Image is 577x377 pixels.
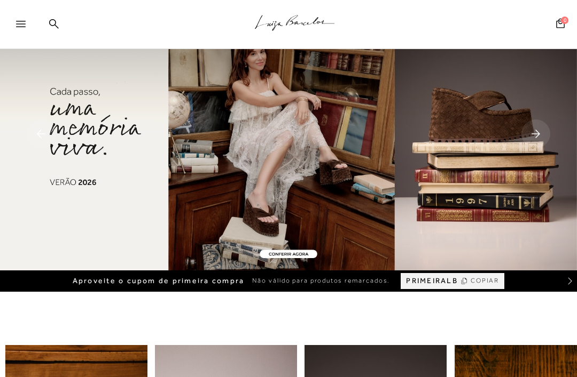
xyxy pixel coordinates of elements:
[73,276,245,285] span: Aproveite o cupom de primeira compra
[553,18,568,32] button: 0
[561,17,568,24] span: 0
[252,276,390,285] span: Não válido para produtos remarcados.
[406,276,457,285] span: PRIMEIRALB
[471,276,500,286] span: COPIAR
